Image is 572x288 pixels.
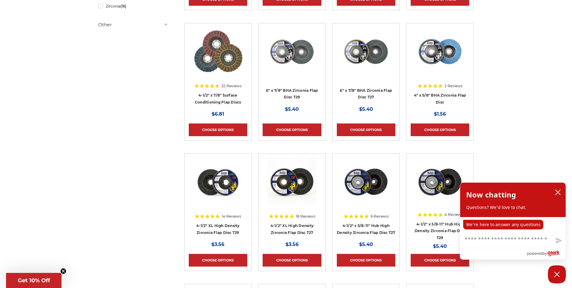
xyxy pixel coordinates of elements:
span: $5.40 [359,106,373,112]
a: 4-1/2" XL High Density Zirconia Flap Disc T27 [270,223,314,235]
a: Coarse 36 grit BHA Zirconia flap disc, 6-inch, flat T27 for aggressive material removal [337,27,395,86]
a: high density flap disc with screw hub [337,158,395,216]
a: Choose Options [337,123,395,136]
span: $5.40 [433,243,447,249]
a: Choose Options [263,254,321,267]
a: 4-1/2" XL High Density Zirconia Flap Disc T29 [196,223,240,235]
div: olark chatbox [460,182,566,260]
span: (16) [121,4,126,8]
p: Questions? We'd love to chat. [466,204,560,210]
span: $1.56 [434,111,446,117]
button: Close teaser [60,268,66,274]
img: Black Hawk 6 inch T29 coarse flap discs, 36 grit for efficient material removal [268,27,316,76]
a: Black Hawk 6 inch T29 coarse flap discs, 36 grit for efficient material removal [263,27,321,86]
div: chat [460,217,566,232]
a: 4-inch BHA Zirconia flap disc with 40 grit designed for aggressive metal sanding and grinding [411,27,469,86]
a: 4" x 5/8" BHA Zirconia Flap Disc [414,93,466,104]
p: We're here to answer any questions [463,220,543,229]
img: high density flap disc with screw hub [342,158,390,206]
span: 2 Reviews [444,84,463,88]
h5: Other [98,21,168,28]
img: 4-1/2" XL High Density Zirconia Flap Disc T29 [194,158,242,206]
span: Get 10% Off [18,277,50,284]
span: 32 Reviews [221,84,242,88]
span: by [543,250,547,257]
img: 4-1/2" XL High Density Zirconia Flap Disc T27 [268,158,316,206]
a: Choose Options [189,254,247,267]
span: $5.40 [285,106,299,112]
a: Choose Options [411,123,469,136]
a: Zirconia [98,1,168,11]
button: Close Chatbox [548,265,566,283]
a: Zirconia flap disc with screw hub [411,158,469,216]
button: close chatbox [553,188,563,197]
span: $5.40 [359,242,373,247]
a: Choose Options [337,254,395,267]
a: 4-1/2" x 7/8" Surface Conditioning Flap Discs [195,93,241,104]
img: Scotch brite flap discs [193,27,243,76]
a: 4-1/2" x 5/8-11" Hub High Density Zirconia Flap Disc T27 [337,223,395,235]
span: powered [527,250,542,257]
img: Coarse 36 grit BHA Zirconia flap disc, 6-inch, flat T27 for aggressive material removal [342,27,390,76]
a: 6" x 7/8" BHA Zirconia Flap Disc T27 [340,88,392,100]
div: Get 10% OffClose teaser [6,273,62,288]
span: $3.56 [211,242,224,247]
a: Choose Options [263,123,321,136]
a: Choose Options [411,254,469,267]
a: Powered by Olark [527,248,566,259]
a: 4-1/2" XL High Density Zirconia Flap Disc T27 [263,158,321,216]
a: 4-1/2" XL High Density Zirconia Flap Disc T29 [189,158,247,216]
span: $6.81 [212,111,224,117]
img: 4-inch BHA Zirconia flap disc with 40 grit designed for aggressive metal sanding and grinding [416,27,464,76]
span: 6 Reviews [371,215,389,218]
a: Choose Options [189,123,247,136]
button: Send message [551,234,566,248]
h2: Now chatting [466,189,516,201]
span: 18 Reviews [296,215,315,218]
a: Scotch brite flap discs [189,27,247,86]
a: 4-1/2" x 5/8-11" Hub High Density Zirconia Flap Disc T29 [415,222,466,240]
a: 6" x 7/8" BHA Zirconia Flap Disc T29 [266,88,318,100]
img: Zirconia flap disc with screw hub [416,158,464,206]
span: 14 Reviews [222,215,241,218]
span: $3.56 [286,242,299,247]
